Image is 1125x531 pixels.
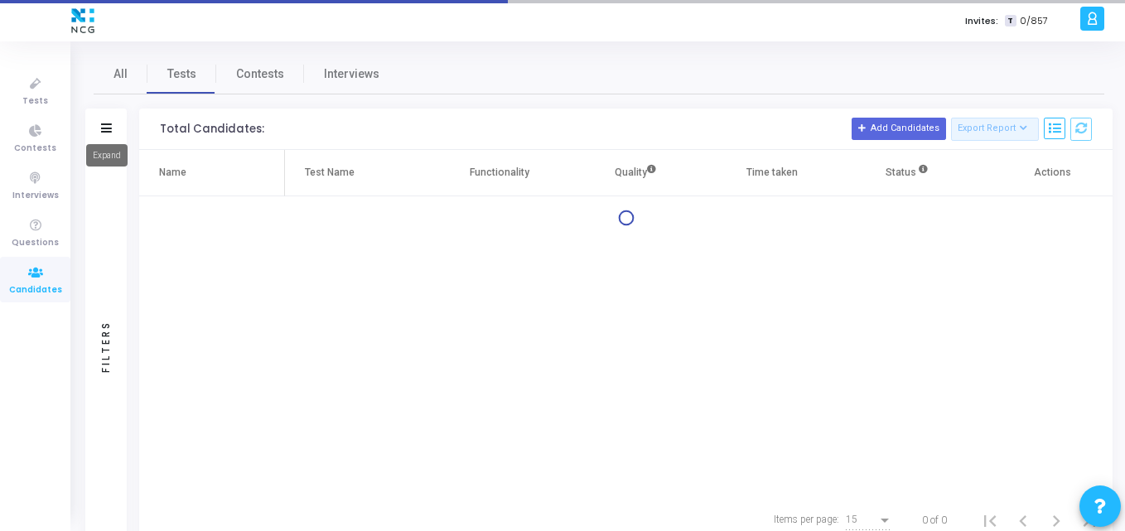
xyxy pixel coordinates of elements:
[951,118,1040,141] button: Export Report
[99,255,113,437] div: Filters
[167,65,196,83] span: Tests
[567,150,704,196] th: Quality
[86,144,128,167] div: Expand
[14,142,56,156] span: Contests
[159,163,186,181] div: Name
[846,514,857,525] span: 15
[922,513,947,528] div: 0 of 0
[746,163,798,181] div: Time taken
[285,150,431,196] th: Test Name
[1005,15,1016,27] span: T
[840,150,977,196] th: Status
[22,94,48,109] span: Tests
[67,4,99,37] img: logo
[774,512,839,527] div: Items per page:
[12,236,59,250] span: Questions
[965,14,998,28] label: Invites:
[846,514,892,526] mat-select: Items per page:
[113,65,128,83] span: All
[1020,14,1048,28] span: 0/857
[9,283,62,297] span: Candidates
[12,189,59,203] span: Interviews
[324,65,379,83] span: Interviews
[160,123,264,136] div: Total Candidates:
[852,118,946,139] button: Add Candidates
[977,150,1113,196] th: Actions
[236,65,284,83] span: Contests
[432,150,568,196] th: Functionality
